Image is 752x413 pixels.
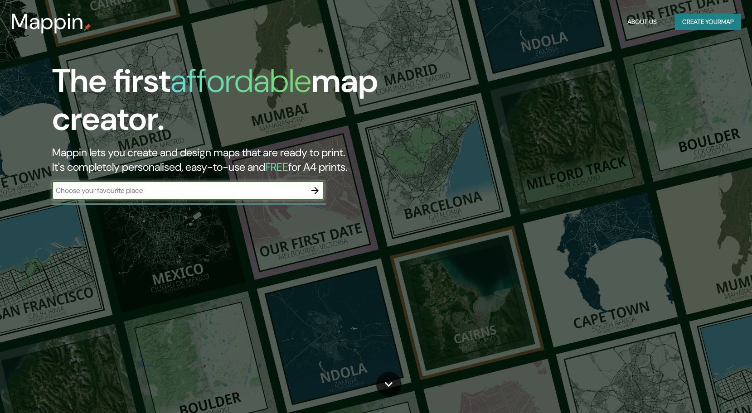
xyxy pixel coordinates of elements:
h1: affordable [170,60,311,102]
h1: The first map creator. [52,62,428,145]
button: Create yourmap [675,14,741,30]
h5: FREE [265,160,288,174]
input: Choose your favourite place [52,185,306,196]
h2: Mappin lets you create and design maps that are ready to print. It's completely personalised, eas... [52,145,428,174]
h3: Mappin [11,9,84,34]
img: mappin-pin [84,24,91,31]
button: About Us [624,14,660,30]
